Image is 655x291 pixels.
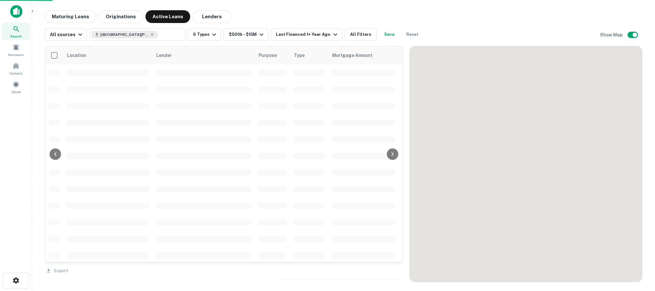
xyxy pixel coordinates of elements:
a: Search [2,23,30,40]
button: 6 Types [188,28,221,41]
span: Location [67,51,95,59]
a: Saved [2,78,30,96]
button: $500k - $15M [223,28,268,41]
th: Type [290,46,328,64]
a: Borrowers [2,41,30,59]
span: Saved [12,89,21,94]
span: Type [294,51,305,59]
th: Location [63,46,152,64]
th: Mortgage Amount [328,46,399,64]
div: Last Financed 1+ Year Ago [276,31,339,38]
span: Mortgage Amount [332,51,381,59]
button: Originations [99,10,143,23]
h6: Show Map [600,31,624,38]
span: Contacts [10,71,22,76]
button: Last Financed 1+ Year Ago [271,28,342,41]
img: capitalize-icon.png [10,5,22,18]
div: All sources [50,31,84,38]
button: Lenders [193,10,231,23]
span: Borrower [402,51,423,59]
button: Save your search to get updates of matches that match your search criteria. [379,28,400,41]
button: Active Loans [145,10,190,23]
span: Borrowers [8,52,24,57]
button: All Filters [345,28,377,41]
span: Lender [156,51,172,59]
th: Lender [152,46,255,64]
span: Search [10,34,22,39]
span: Purpose [259,51,285,59]
span: [GEOGRAPHIC_DATA][PERSON_NAME], [GEOGRAPHIC_DATA] [100,32,148,37]
button: All sources [45,28,87,41]
a: Contacts [2,60,30,77]
th: Purpose [255,46,290,64]
button: Maturing Loans [45,10,96,23]
iframe: Chat Widget [623,240,655,271]
button: Reset [402,28,423,41]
